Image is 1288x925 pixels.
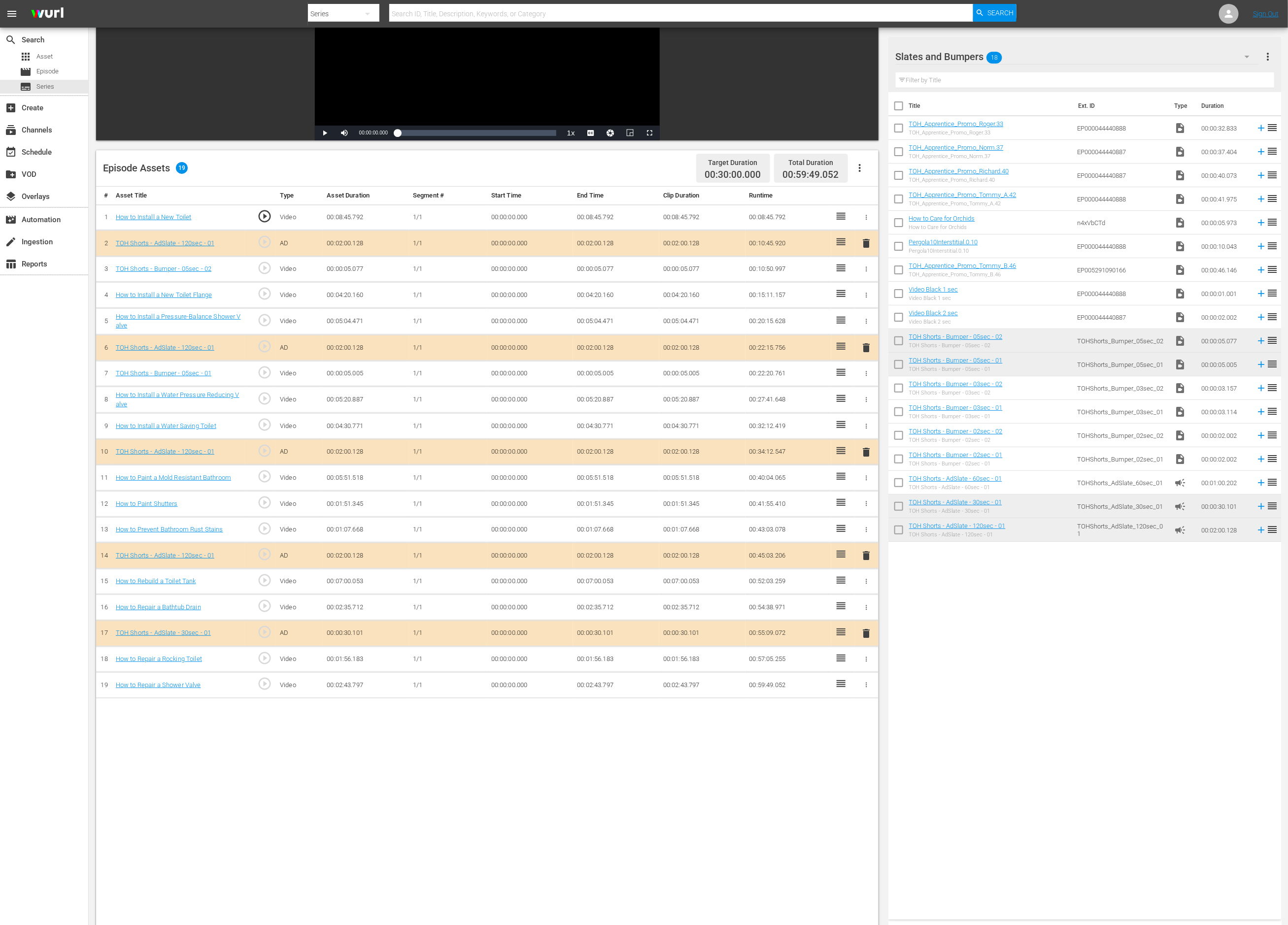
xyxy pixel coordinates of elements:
[257,469,272,484] span: play_circle_outline
[909,357,1003,364] a: TOH Shorts - Bumper - 05sec - 01
[601,126,620,140] button: Jump To Time
[409,465,487,491] td: 1/1
[116,422,216,429] a: How to Install a Water Saving Toilet
[409,187,487,205] th: Segment #
[1198,329,1252,353] td: 00:00:05.077
[1256,170,1267,181] svg: Add to Episode
[573,231,659,257] td: 00:02:00.128
[909,167,1009,175] a: TOH_Apprentice_Promo_Richard.40
[861,445,873,459] button: delete
[909,200,1017,207] div: TOH_Apprentice_Promo_Tommy_A.42
[409,256,487,282] td: 1/1
[1267,405,1279,417] span: reorder
[1074,471,1171,495] td: TOHShorts_AdSlate_60sec_01
[276,231,323,257] td: AD
[36,66,59,76] span: Episode
[1074,234,1171,258] td: EP000044440888
[909,120,1004,128] a: TOH_Apprentice_Promo_Roger.33
[116,474,231,481] a: How to Paint a Mold Resistant Bathroom
[1267,193,1279,204] span: reorder
[909,366,1003,372] div: TOH Shorts - Bumper - 05sec - 01
[116,577,196,585] a: How to Rebuild a Toilet Tank
[1196,92,1255,120] th: Duration
[705,156,761,169] div: Target Duration
[659,256,746,282] td: 00:00:05.077
[116,500,178,507] a: How to Paint Shutters
[36,52,53,62] span: Asset
[1175,193,1186,205] span: Video
[257,209,272,224] span: play_circle_outline
[861,342,873,354] span: delete
[1267,145,1279,157] span: reorder
[323,361,409,387] td: 00:00:05.005
[323,465,409,491] td: 00:05:51.518
[1256,288,1267,299] svg: Add to Episode
[487,204,574,231] td: 00:00:00.000
[5,258,17,270] span: Reports
[20,51,32,63] span: Asset
[1256,406,1267,417] svg: Add to Episode
[96,439,112,465] td: 10
[96,491,112,517] td: 12
[96,282,112,308] td: 4
[1175,335,1186,347] span: Video
[112,187,245,205] th: Asset Title
[1256,241,1267,252] svg: Add to Episode
[1175,382,1186,394] span: Video
[909,262,1017,269] a: TOH_Apprentice_Promo_Tommy_B.46
[116,291,212,298] a: How to Install a New Toilet Flange
[5,236,17,248] span: Ingestion
[659,308,746,334] td: 00:05:04.471
[1198,258,1252,282] td: 00:00:46.146
[257,234,272,249] span: play_circle_outline
[1267,287,1279,299] span: reorder
[5,191,17,202] span: Overlays
[96,413,112,439] td: 9
[909,224,975,231] div: How to Care for Orchids
[487,256,574,282] td: 00:00:00.000
[909,461,1003,467] div: TOH Shorts - Bumper - 02sec - 01
[1256,383,1267,394] svg: Add to Episode
[257,261,272,275] span: play_circle_outline
[1074,211,1171,234] td: n4xVbCTd
[323,187,409,205] th: Asset Duration
[5,124,17,136] span: Channels
[1074,353,1171,376] td: TOHShorts_Bumper_05sec_01
[1262,51,1274,63] span: more_vert
[1074,329,1171,353] td: TOHShorts_Bumper_05sec_02
[5,168,17,180] span: VOD
[409,387,487,413] td: 1/1
[861,549,873,563] button: delete
[659,413,746,439] td: 00:04:30.771
[1169,92,1196,120] th: Type
[1198,400,1252,424] td: 00:00:03.114
[861,237,873,249] span: delete
[20,81,32,93] span: Series
[909,92,1072,120] th: Title
[1175,122,1186,134] span: Video
[783,169,839,180] span: 00:59:49.052
[746,387,832,413] td: 00:27:41.648
[1267,453,1279,464] span: reorder
[705,169,761,181] span: 00:30:00.000
[1256,477,1267,488] svg: Add to Episode
[1074,258,1171,282] td: EP005291090166
[659,439,746,465] td: 00:02:00.128
[257,286,272,301] span: play_circle_outline
[1198,353,1252,376] td: 00:00:05.005
[909,238,978,246] a: Pergola10Interstitial.0.10
[409,308,487,334] td: 1/1
[116,369,211,377] a: TOH Shorts - Bumper - 05sec - 01
[1074,447,1171,471] td: TOHShorts_Bumper_02sec_01
[1074,116,1171,140] td: EP000044440888
[276,204,323,231] td: Video
[746,439,832,465] td: 00:34:12.547
[1198,282,1252,305] td: 00:00:01.001
[861,550,873,562] span: delete
[96,187,112,205] th: #
[861,446,873,458] span: delete
[909,295,958,301] div: Video Black 1 sec
[746,413,832,439] td: 00:32:12.419
[573,204,659,231] td: 00:08:45.792
[409,413,487,439] td: 1/1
